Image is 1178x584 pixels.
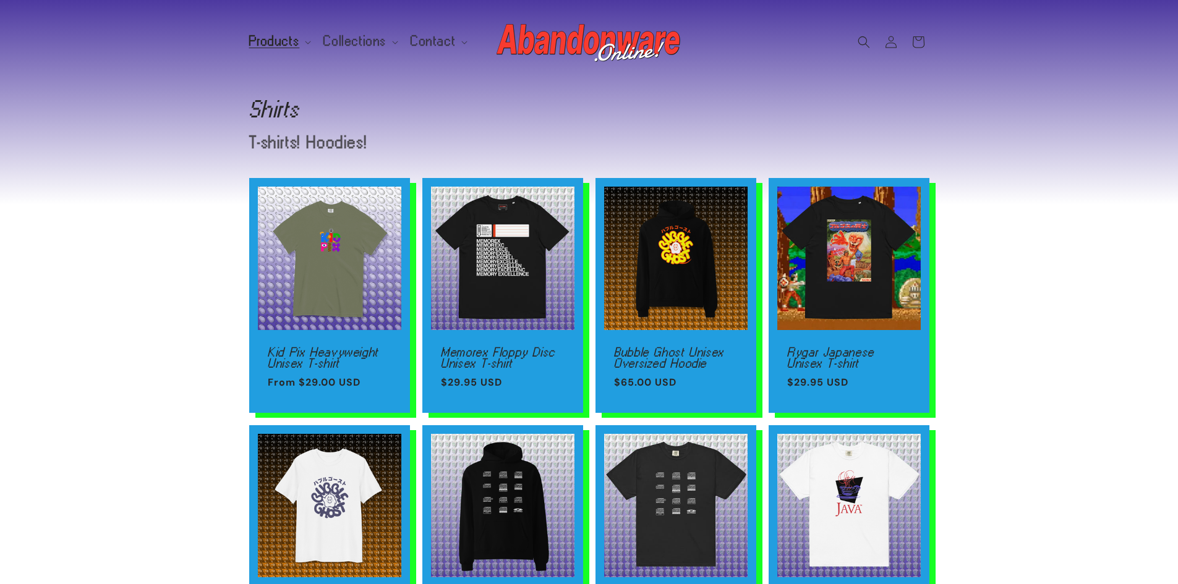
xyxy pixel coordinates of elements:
[787,347,911,368] a: Rygar Japanese Unisex T-shirt
[492,12,686,71] a: Abandonware
[316,28,403,54] summary: Collections
[497,17,682,67] img: Abandonware
[403,28,472,54] summary: Contact
[249,99,929,119] h1: Shirts
[411,36,456,47] span: Contact
[441,347,565,368] a: Memorex Floppy Disc Unisex T-shirt
[249,36,300,47] span: Products
[323,36,386,47] span: Collections
[850,28,877,56] summary: Search
[242,28,317,54] summary: Products
[614,347,738,368] a: Bubble Ghost Unisex Oversized Hoodie
[249,134,702,151] p: T-shirts! Hoodies!
[268,347,391,368] a: Kid Pix Heavyweight Unisex T-shirt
